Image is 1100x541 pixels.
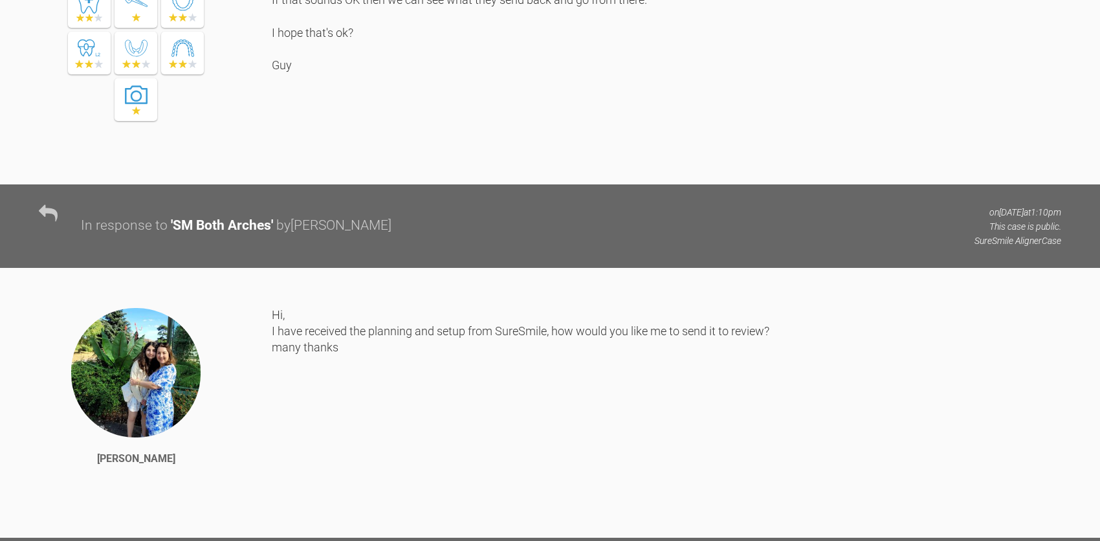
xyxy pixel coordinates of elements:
p: on [DATE] at 1:10pm [974,205,1061,219]
img: Shilan Jaf [70,307,202,439]
div: [PERSON_NAME] [97,450,175,467]
div: In response to [81,215,168,237]
p: SureSmile Aligner Case [974,234,1061,248]
div: Hi, I have received the planning and setup from SureSmile, how would you like me to send it to re... [272,307,1061,519]
div: by [PERSON_NAME] [276,215,391,237]
p: This case is public. [974,219,1061,234]
div: ' SM Both Arches ' [171,215,273,237]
